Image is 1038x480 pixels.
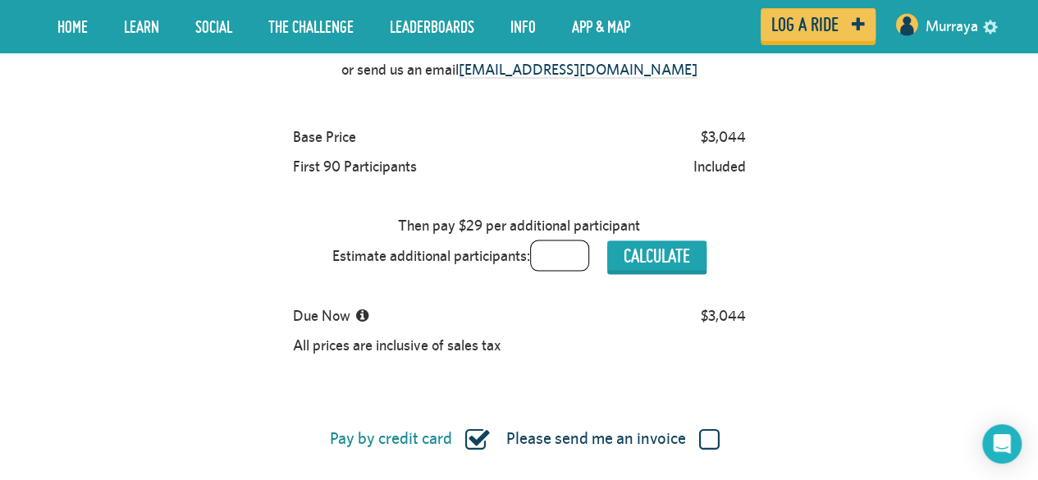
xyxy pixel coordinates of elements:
[286,331,508,360] div: All prices are inclusive of sales tax
[982,424,1022,464] div: Open Intercom Messenger
[607,241,706,271] button: Calculate
[286,152,424,181] div: First 90 Participants
[286,122,364,152] div: Base Price
[693,301,753,331] div: $3,044
[983,18,998,34] a: settings drop down toggle
[45,6,100,47] a: Home
[286,301,382,331] div: Due Now
[761,8,876,41] a: Log a ride
[506,428,720,450] label: Please send me an invoice
[112,6,171,47] a: LEARN
[183,6,245,47] a: Social
[459,61,697,79] a: [EMAIL_ADDRESS][DOMAIN_NAME]
[498,6,548,47] a: Info
[377,6,487,47] a: Leaderboards
[686,152,753,181] div: Included
[560,6,642,47] a: App & Map
[693,122,753,152] div: $3,044
[926,7,978,46] a: Murraya
[771,17,839,32] span: Log a ride
[341,59,697,80] p: or send us an email
[894,11,920,38] img: User profile image
[330,428,490,450] label: Pay by credit card
[391,211,647,240] div: Then pay $29 per additional participant
[356,309,368,323] i: Final total depends on the number of users who take part over the course of your plan.
[325,240,714,272] div: Estimate additional participants:
[256,6,366,47] a: The Challenge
